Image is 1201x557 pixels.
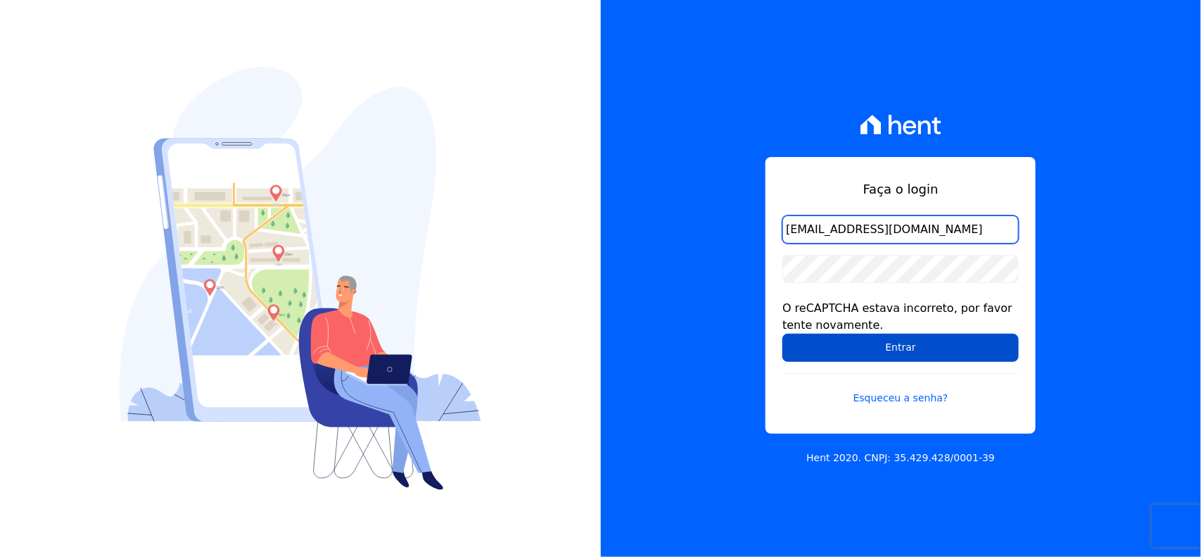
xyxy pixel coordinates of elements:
[806,451,995,465] p: Hent 2020. CNPJ: 35.429.428/0001-39
[782,300,1019,334] div: O reCAPTCHA estava incorreto, por favor tente novamente.
[782,334,1019,362] input: Entrar
[120,67,481,490] img: Login
[782,180,1019,199] h1: Faça o login
[782,373,1019,406] a: Esqueceu a senha?
[782,215,1019,244] input: Email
